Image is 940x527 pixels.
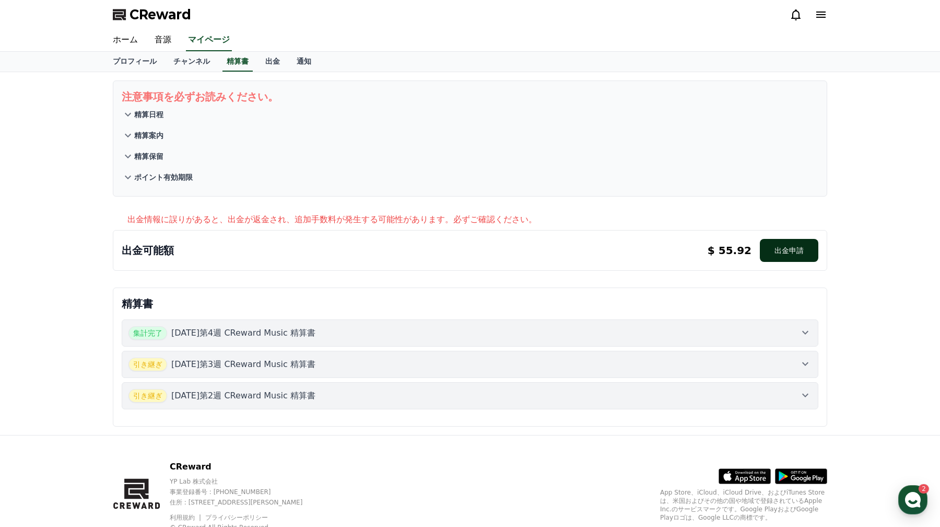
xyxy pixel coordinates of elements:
p: 出金情報に誤りがあると、出金が返金され、追加手数料が発生する可能性があります。必ずご確認ください。 [127,213,827,226]
a: ホーム [104,29,146,51]
p: CReward [170,461,321,473]
a: マイページ [186,29,232,51]
span: Messages [87,348,118,356]
span: 引き継ぎ [128,389,167,403]
button: 集計完了 [DATE]第4週 CReward Music 精算書 [122,319,818,347]
a: 出金 [257,52,288,72]
a: 2Messages [69,331,135,358]
a: プライバシーポリシー [205,514,268,521]
p: YP Lab 株式会社 [170,477,321,486]
button: ポイント有効期限 [122,167,818,188]
span: Settings [155,347,180,356]
span: 2 [106,331,110,339]
p: 精算保留 [134,151,163,162]
a: Home [3,331,69,358]
a: 利用規約 [170,514,203,521]
span: CReward [130,6,191,23]
p: 住所 : [STREET_ADDRESS][PERSON_NAME] [170,498,321,507]
a: 精算書 [222,52,253,72]
p: 出金可能額 [122,243,174,258]
a: チャンネル [165,52,218,72]
span: 引き継ぎ [128,358,167,371]
a: Settings [135,331,201,358]
p: 精算日程 [134,109,163,120]
button: 精算案内 [122,125,818,146]
p: 精算書 [122,296,818,311]
a: プロフィール [104,52,165,72]
button: 精算保留 [122,146,818,167]
a: 音源 [146,29,180,51]
span: 集計完了 [128,326,167,340]
button: 出金申請 [760,239,818,262]
button: 引き継ぎ [DATE]第2週 CReward Music 精算書 [122,382,818,409]
p: ポイント有効期限 [134,172,193,182]
span: Home [27,347,45,356]
button: 精算日程 [122,104,818,125]
p: [DATE]第3週 CReward Music 精算書 [171,358,315,371]
p: [DATE]第2週 CReward Music 精算書 [171,389,315,402]
p: 事業登録番号 : [PHONE_NUMBER] [170,488,321,496]
a: 通知 [288,52,320,72]
p: $ 55.92 [708,243,751,258]
p: 注意事項を必ずお読みください。 [122,89,818,104]
a: CReward [113,6,191,23]
p: 精算案内 [134,130,163,141]
p: [DATE]第4週 CReward Music 精算書 [171,327,315,339]
p: App Store、iCloud、iCloud Drive、およびiTunes Storeは、米国およびその他の国や地域で登録されているApple Inc.のサービスマークです。Google P... [660,488,827,522]
button: 引き継ぎ [DATE]第3週 CReward Music 精算書 [122,351,818,378]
